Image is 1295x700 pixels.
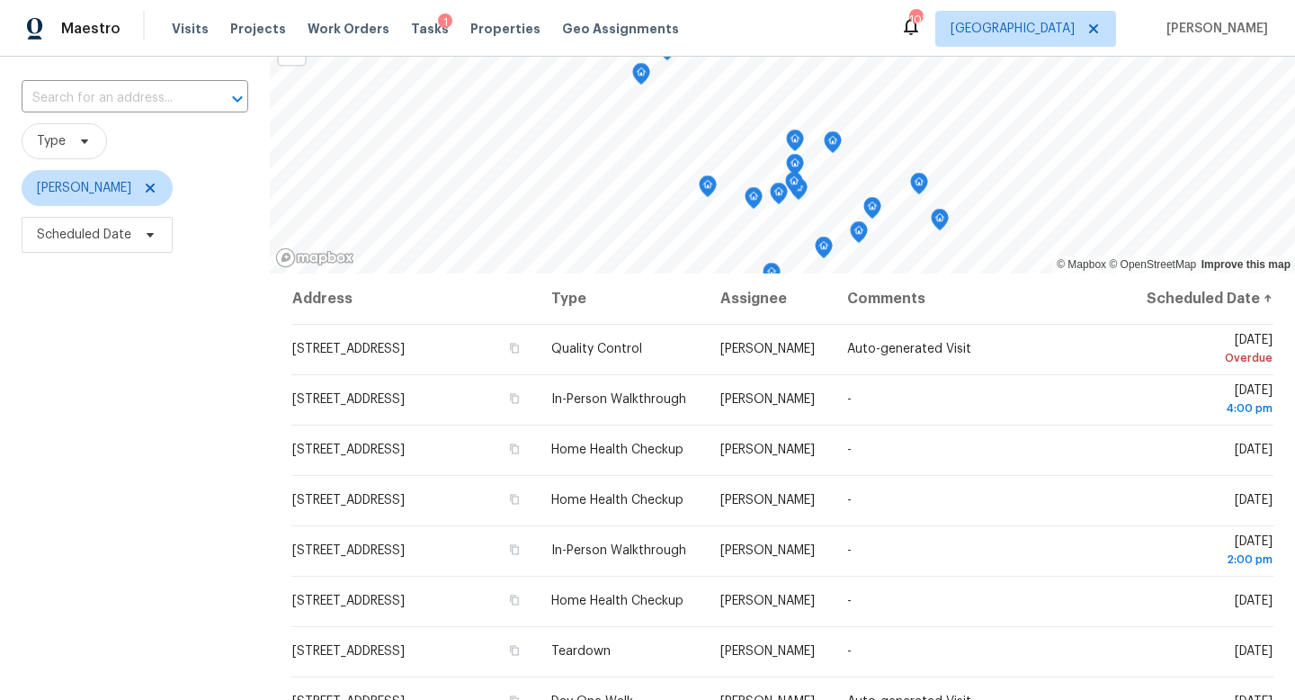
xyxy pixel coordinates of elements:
span: [STREET_ADDRESS] [292,645,405,658]
button: Copy Address [506,542,522,558]
span: - [847,544,852,557]
span: [PERSON_NAME] [720,595,815,607]
a: Mapbox [1057,258,1106,271]
button: Copy Address [506,441,522,457]
button: Copy Address [506,642,522,659]
span: - [847,645,852,658]
div: Map marker [931,209,949,237]
span: [DATE] [1235,595,1273,607]
div: 1 [438,13,452,31]
span: Projects [230,20,286,38]
span: [STREET_ADDRESS] [292,595,405,607]
span: [PERSON_NAME] [1159,20,1268,38]
button: Open [225,86,250,112]
button: Copy Address [506,390,522,407]
div: Map marker [824,131,842,159]
span: [PERSON_NAME] [720,393,815,406]
span: [PERSON_NAME] [720,444,815,456]
div: Map marker [632,63,650,91]
span: Work Orders [308,20,389,38]
span: Properties [470,20,540,38]
span: [DATE] [1235,494,1273,507]
span: [DATE] [1142,384,1273,417]
div: 2:00 pm [1142,551,1273,569]
span: [PERSON_NAME] [720,645,815,658]
th: Type [537,274,706,324]
div: Map marker [745,187,763,215]
span: - [847,494,852,507]
a: Mapbox homepage [275,247,354,268]
span: Maestro [61,20,121,38]
span: [PERSON_NAME] [720,343,815,355]
span: [PERSON_NAME] [37,179,131,197]
span: Home Health Checkup [551,494,683,507]
span: Type [37,132,66,150]
span: [DATE] [1142,535,1273,569]
span: Home Health Checkup [551,595,683,607]
div: Map marker [786,154,804,182]
a: OpenStreetMap [1109,258,1196,271]
button: Copy Address [506,491,522,507]
th: Assignee [706,274,833,324]
span: [STREET_ADDRESS] [292,544,405,557]
span: [GEOGRAPHIC_DATA] [951,20,1075,38]
span: - [847,444,852,456]
div: 4:00 pm [1142,399,1273,417]
span: Tasks [411,22,449,35]
div: Map marker [786,130,804,157]
div: Map marker [850,221,868,249]
input: Search for an address... [22,85,198,112]
span: - [847,595,852,607]
span: Geo Assignments [562,20,679,38]
span: [PERSON_NAME] [720,544,815,557]
span: [STREET_ADDRESS] [292,393,405,406]
span: [DATE] [1235,444,1273,456]
span: Scheduled Date [37,226,131,244]
button: Copy Address [506,340,522,356]
span: Visits [172,20,209,38]
div: Overdue [1142,349,1273,367]
div: Map marker [770,183,788,211]
a: Improve this map [1201,258,1291,271]
span: [STREET_ADDRESS] [292,494,405,507]
div: Map marker [785,172,803,200]
div: Map marker [815,237,833,265]
div: Map marker [699,175,717,203]
span: [DATE] [1235,645,1273,658]
span: In-Person Walkthrough [551,393,686,406]
canvas: Map [270,4,1295,274]
span: Quality Control [551,343,642,355]
div: Map marker [763,263,781,291]
span: [STREET_ADDRESS] [292,444,405,456]
span: [PERSON_NAME] [720,494,815,507]
button: Copy Address [506,592,522,608]
th: Address [291,274,537,324]
div: Map marker [863,197,881,225]
div: Map marker [910,173,928,201]
div: 103 [909,11,922,29]
span: [STREET_ADDRESS] [292,343,405,355]
span: [DATE] [1142,334,1273,367]
span: In-Person Walkthrough [551,544,686,557]
th: Comments [833,274,1128,324]
span: Teardown [551,645,611,658]
span: Auto-generated Visit [847,343,971,355]
th: Scheduled Date ↑ [1128,274,1273,324]
span: Home Health Checkup [551,444,683,456]
span: - [847,393,852,406]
